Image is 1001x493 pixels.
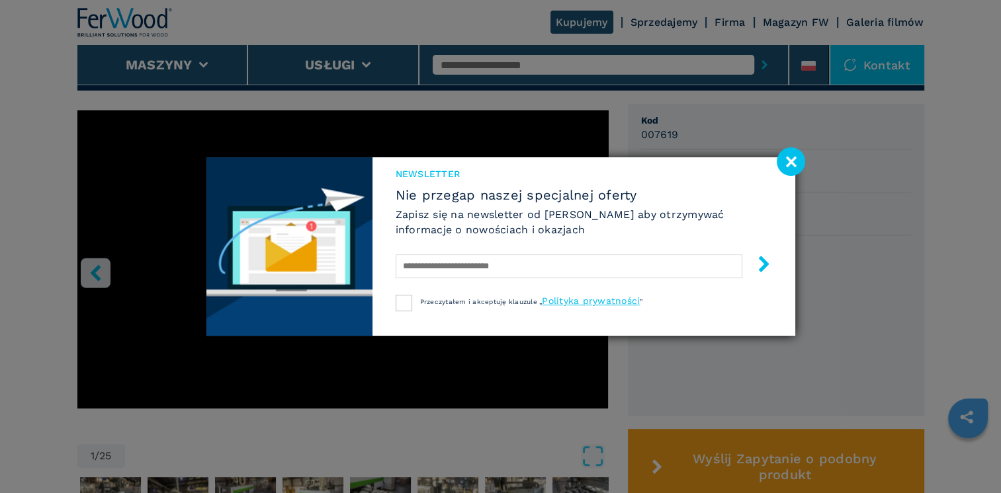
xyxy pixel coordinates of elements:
[396,187,772,203] span: Nie przegap naszej specjalnej oferty
[542,295,640,306] a: Polityka prywatności
[640,298,642,305] span: ”
[206,157,372,336] img: Newsletter image
[420,298,543,305] span: Przeczytałem i akceptuję klauzule „
[396,167,772,180] span: Newsletter
[742,250,772,282] button: submit-button
[396,207,772,237] h6: Zapisz się na newsletter od [PERSON_NAME] aby otrzymywać informacje o nowościach i okazjach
